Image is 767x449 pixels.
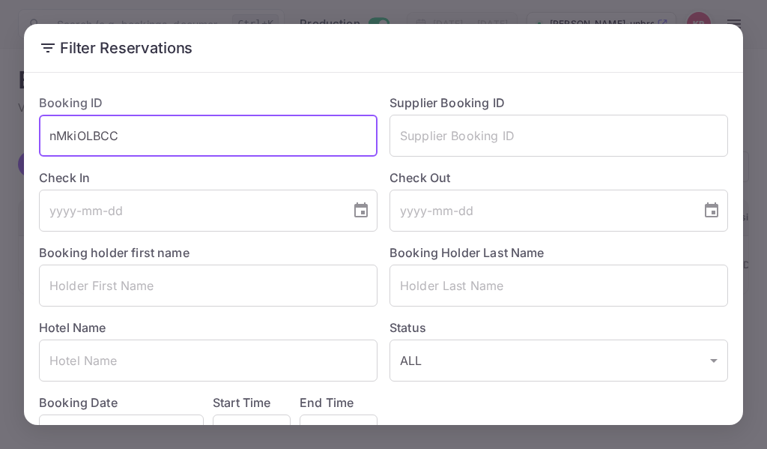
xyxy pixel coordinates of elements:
label: Check In [39,169,378,187]
input: yyyy-mm-dd [389,190,691,232]
label: Booking Date [39,394,204,412]
input: yyyy-mm-dd [39,190,340,232]
label: End Time [300,395,354,410]
label: Booking ID [39,95,103,110]
input: Holder First Name [39,265,378,307]
label: Start Time [213,395,271,410]
input: Supplier Booking ID [389,115,728,157]
h2: Filter Reservations [24,24,743,72]
label: Booking Holder Last Name [389,245,545,260]
label: Hotel Name [39,320,106,335]
button: Choose date [697,196,727,226]
input: Holder Last Name [389,265,728,307]
label: Status [389,319,728,337]
label: Check Out [389,169,728,187]
input: Hotel Name [39,340,378,382]
label: Supplier Booking ID [389,95,505,110]
label: Booking holder first name [39,245,190,260]
button: Choose date [346,196,376,226]
input: Booking ID [39,115,378,157]
div: ALL [389,340,728,382]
